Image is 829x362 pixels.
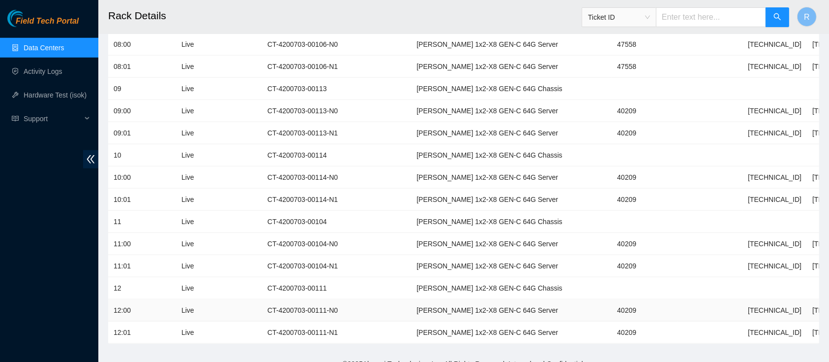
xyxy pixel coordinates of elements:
[108,277,176,299] td: 12
[262,189,411,211] td: CT-4200703-00114-N1
[24,67,62,75] a: Activity Logs
[612,322,678,344] td: 40209
[742,255,807,277] td: [TECHNICAL_ID]
[262,100,411,122] td: CT-4200703-00113-N0
[612,166,678,189] td: 40209
[411,211,612,233] td: [PERSON_NAME] 1x2-X8 GEN-C 64G Chassis
[108,33,176,56] td: 08:00
[176,189,214,211] td: Live
[411,33,612,56] td: [PERSON_NAME] 1x2-X8 GEN-C 64G Server
[108,78,176,100] td: 09
[12,115,19,122] span: read
[176,100,214,122] td: Live
[176,78,214,100] td: Live
[176,277,214,299] td: Live
[108,144,176,166] td: 10
[176,144,214,166] td: Live
[612,33,678,56] td: 47558
[176,299,214,322] td: Live
[262,122,411,144] td: CT-4200703-00113-N1
[742,233,807,255] td: [TECHNICAL_ID]
[108,56,176,78] td: 08:01
[766,7,789,27] button: search
[7,10,50,27] img: Akamai Technologies
[411,189,612,211] td: [PERSON_NAME] 1x2-X8 GEN-C 64G Server
[24,109,82,129] span: Support
[742,56,807,78] td: [TECHNICAL_ID]
[262,166,411,189] td: CT-4200703-00114-N0
[773,13,781,22] span: search
[7,18,79,31] a: Akamai TechnologiesField Tech Portal
[612,233,678,255] td: 40209
[108,255,176,277] td: 11:01
[176,255,214,277] td: Live
[742,322,807,344] td: [TECHNICAL_ID]
[262,56,411,78] td: CT-4200703-00106-N1
[411,277,612,299] td: [PERSON_NAME] 1x2-X8 GEN-C 64G Chassis
[24,44,64,52] a: Data Centers
[262,211,411,233] td: CT-4200703-00104
[108,233,176,255] td: 11:00
[108,166,176,189] td: 10:00
[176,56,214,78] td: Live
[262,322,411,344] td: CT-4200703-00111-N1
[108,122,176,144] td: 09:01
[176,322,214,344] td: Live
[411,299,612,322] td: [PERSON_NAME] 1x2-X8 GEN-C 64G Server
[83,150,98,168] span: double-left
[176,233,214,255] td: Live
[411,322,612,344] td: [PERSON_NAME] 1x2-X8 GEN-C 64G Server
[108,299,176,322] td: 12:00
[588,10,650,25] span: Ticket ID
[411,255,612,277] td: [PERSON_NAME] 1x2-X8 GEN-C 64G Server
[411,56,612,78] td: [PERSON_NAME] 1x2-X8 GEN-C 64G Server
[742,189,807,211] td: [TECHNICAL_ID]
[411,144,612,166] td: [PERSON_NAME] 1x2-X8 GEN-C 64G Chassis
[612,299,678,322] td: 40209
[411,166,612,189] td: [PERSON_NAME] 1x2-X8 GEN-C 64G Server
[797,7,817,27] button: R
[108,100,176,122] td: 09:00
[742,299,807,322] td: [TECHNICAL_ID]
[108,322,176,344] td: 12:01
[612,56,678,78] td: 47558
[24,91,87,99] a: Hardware Test (isok)
[262,233,411,255] td: CT-4200703-00104-N0
[176,211,214,233] td: Live
[108,189,176,211] td: 10:01
[804,11,810,23] span: R
[411,233,612,255] td: [PERSON_NAME] 1x2-X8 GEN-C 64G Server
[612,100,678,122] td: 40209
[411,100,612,122] td: [PERSON_NAME] 1x2-X8 GEN-C 64G Server
[742,33,807,56] td: [TECHNICAL_ID]
[742,100,807,122] td: [TECHNICAL_ID]
[262,144,411,166] td: CT-4200703-00114
[176,33,214,56] td: Live
[176,166,214,189] td: Live
[176,122,214,144] td: Live
[411,78,612,100] td: [PERSON_NAME] 1x2-X8 GEN-C 64G Chassis
[612,189,678,211] td: 40209
[262,299,411,322] td: CT-4200703-00111-N0
[411,122,612,144] td: [PERSON_NAME] 1x2-X8 GEN-C 64G Server
[612,122,678,144] td: 40209
[656,7,766,27] input: Enter text here...
[612,255,678,277] td: 40209
[262,277,411,299] td: CT-4200703-00111
[262,255,411,277] td: CT-4200703-00104-N1
[742,122,807,144] td: [TECHNICAL_ID]
[742,166,807,189] td: [TECHNICAL_ID]
[262,78,411,100] td: CT-4200703-00113
[108,211,176,233] td: 11
[16,17,79,26] span: Field Tech Portal
[262,33,411,56] td: CT-4200703-00106-N0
